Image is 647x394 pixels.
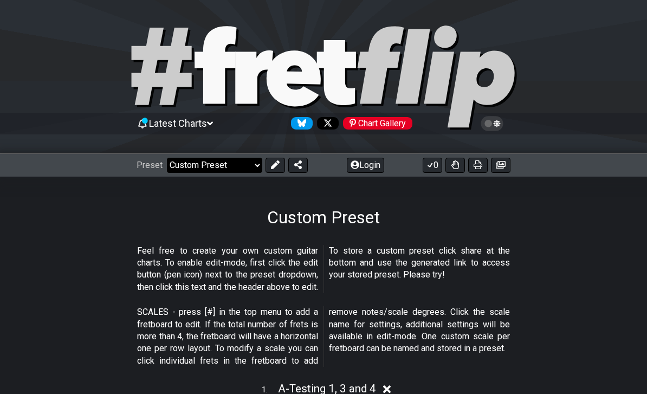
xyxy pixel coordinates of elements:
div: Chart Gallery [343,117,412,130]
span: Preset [137,160,163,170]
span: Latest Charts [149,118,207,129]
select: Preset [167,158,262,173]
button: Create image [491,158,510,173]
p: Feel free to create your own custom guitar charts. To enable edit-mode, first click the edit butt... [137,245,510,294]
button: Toggle Dexterity for all fretkits [445,158,465,173]
p: SCALES - press [#] in the top menu to add a fretboard to edit. If the total number of frets is mo... [137,306,510,367]
a: Follow #fretflip at Bluesky [287,117,313,130]
button: Print [468,158,488,173]
button: Share Preset [288,158,308,173]
a: Follow #fretflip at X [313,117,339,130]
h1: Custom Preset [267,207,380,228]
a: #fretflip at Pinterest [339,117,412,130]
span: Toggle light / dark theme [486,119,499,128]
button: Edit Preset [266,158,285,173]
button: Login [347,158,384,173]
button: 0 [423,158,442,173]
